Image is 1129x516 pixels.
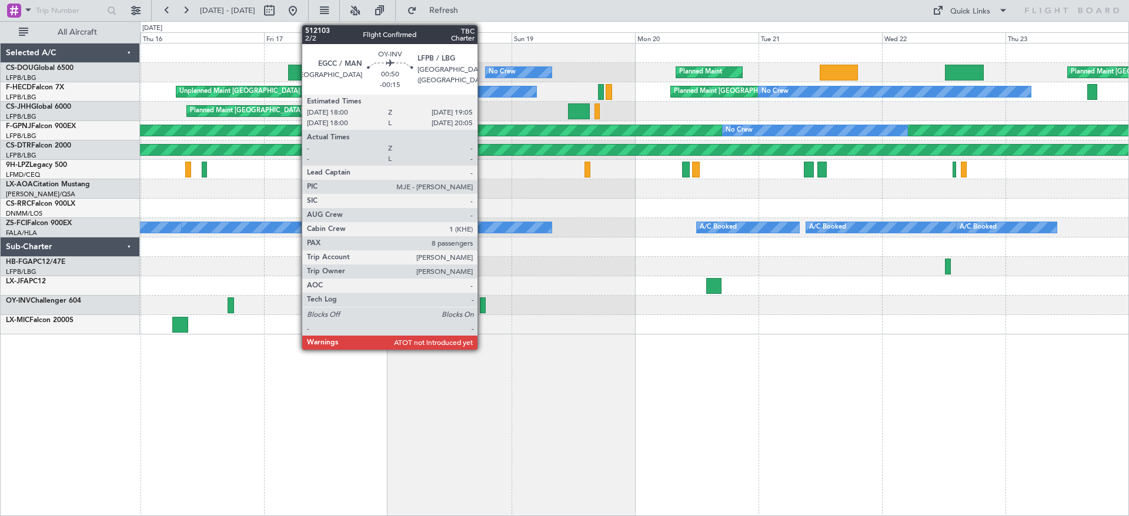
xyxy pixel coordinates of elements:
a: CS-DOUGlobal 6500 [6,65,74,72]
a: LFPB/LBG [6,73,36,82]
span: Refresh [419,6,469,15]
div: [DATE] [142,24,162,33]
span: CS-DTR [6,142,31,149]
a: ZS-FCIFalcon 900EX [6,220,72,227]
div: Planned Maint Lagos ([PERSON_NAME]) [329,199,450,217]
a: HB-FGAPC12/47E [6,259,65,266]
div: No Crew [761,83,789,100]
span: LX-MIC [6,317,29,324]
a: CS-DTRFalcon 2000 [6,142,71,149]
span: LX-JFA [6,278,29,285]
div: Mon 20 [635,32,759,43]
span: ZS-FCI [6,220,27,227]
div: A/C Booked [700,219,737,236]
div: Unplanned Maint [GEOGRAPHIC_DATA] ([GEOGRAPHIC_DATA]) [179,83,373,100]
span: CS-RRC [6,200,31,207]
a: F-GPNJFalcon 900EX [6,123,76,130]
div: A/C Booked [960,219,997,236]
a: LFMD/CEQ [6,170,40,179]
div: Thu 23 [1006,32,1129,43]
span: HB-FGA [6,259,33,266]
span: CS-DOU [6,65,34,72]
button: Quick Links [927,1,1014,20]
div: No Crew [489,63,516,81]
a: LFPB/LBG [6,93,36,102]
a: CS-RRCFalcon 900LX [6,200,75,207]
a: OY-INVChallenger 604 [6,297,81,304]
a: LFPB/LBG [6,112,36,121]
div: Fri 17 [264,32,388,43]
span: OY-INV [6,297,31,304]
a: LFPB/LBG [6,151,36,160]
div: Sun 19 [512,32,635,43]
span: F-GPNJ [6,123,31,130]
div: Thu 16 [141,32,264,43]
div: Wed 22 [882,32,1006,43]
div: Planned Maint [GEOGRAPHIC_DATA] ([GEOGRAPHIC_DATA]) [674,83,859,100]
span: LX-AOA [6,181,33,188]
a: [PERSON_NAME]/QSA [6,190,75,199]
span: [DATE] - [DATE] [200,5,255,16]
a: LX-AOACitation Mustang [6,181,90,188]
a: LX-MICFalcon 2000S [6,317,74,324]
div: Quick Links [950,6,990,18]
span: CS-JHH [6,103,31,110]
a: F-HECDFalcon 7X [6,84,64,91]
a: LFPB/LBG [6,267,36,276]
a: CS-JHHGlobal 6000 [6,103,71,110]
div: No Crew [726,122,753,139]
div: Planned Maint [679,63,722,81]
button: Refresh [402,1,472,20]
div: Planned Maint [GEOGRAPHIC_DATA] ([GEOGRAPHIC_DATA]) [190,102,375,120]
a: 9H-LPZLegacy 500 [6,162,67,169]
button: All Aircraft [13,23,128,42]
a: LX-JFAPC12 [6,278,46,285]
input: Trip Number [36,2,103,19]
span: All Aircraft [31,28,124,36]
div: Sat 18 [388,32,511,43]
span: 9H-LPZ [6,162,29,169]
a: FALA/HLA [6,229,37,237]
div: Tue 21 [759,32,882,43]
span: F-HECD [6,84,32,91]
div: No Crew [390,83,417,100]
a: LFPB/LBG [6,132,36,140]
div: A/C Booked [809,219,846,236]
a: DNMM/LOS [6,209,42,218]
